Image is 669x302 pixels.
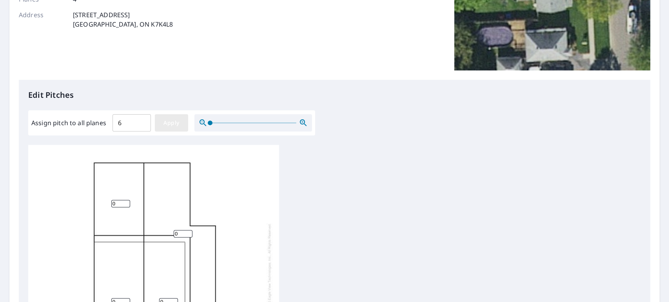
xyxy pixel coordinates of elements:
p: Address [19,10,66,29]
button: Apply [155,114,188,131]
span: Apply [161,118,182,128]
p: [STREET_ADDRESS] [GEOGRAPHIC_DATA], ON K7K4L8 [73,10,173,29]
label: Assign pitch to all planes [31,118,106,128]
input: 00.0 [112,112,151,134]
p: Edit Pitches [28,89,641,101]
